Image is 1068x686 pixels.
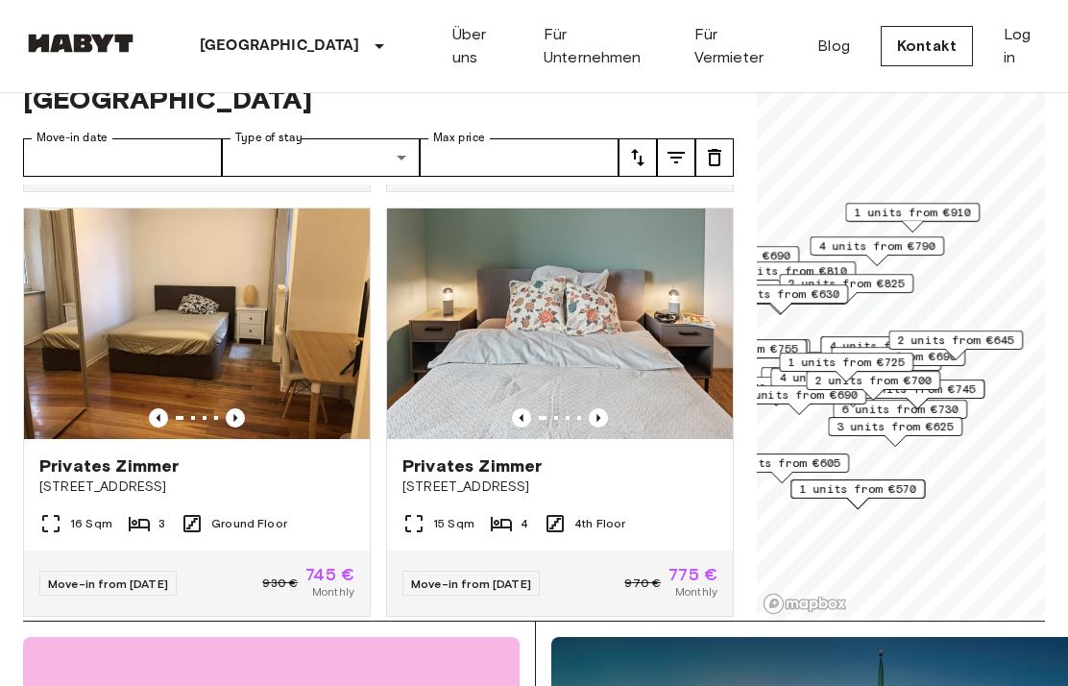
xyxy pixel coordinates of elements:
span: 745 € [305,566,354,583]
a: Blog [817,35,850,58]
div: Map marker [845,203,980,233]
div: Map marker [715,453,849,483]
div: Map marker [770,368,905,398]
div: Map marker [807,352,941,381]
div: Map marker [669,339,811,369]
span: 1 units from €725 [788,354,905,371]
span: 1 units from €690 [673,247,790,264]
span: 6 units from €730 [841,401,959,418]
span: 930 € [262,575,298,592]
a: Kontakt [881,26,973,66]
div: Map marker [810,236,944,266]
span: Privates Zimmer [402,454,542,478]
span: Move-in from [DATE] [411,576,531,591]
div: Map marker [831,347,965,377]
div: Map marker [721,261,856,291]
button: Previous image [149,408,168,428]
button: Previous image [512,408,531,428]
span: 3 units from €630 [722,285,839,303]
span: Ground Floor [211,515,287,532]
span: Privates Zimmer [39,454,179,478]
input: Choose date [23,138,222,177]
span: 3 units from €745 [859,380,976,398]
span: 6 units from €690 [839,348,957,365]
button: Previous image [226,408,245,428]
button: tune [695,138,734,177]
a: Für Vermieter [694,23,788,69]
div: Map marker [779,274,913,304]
div: Map marker [820,336,955,366]
span: 4 [521,515,528,532]
span: 775 € [668,566,717,583]
span: 2 units from €605 [723,454,840,472]
span: 2 units from €825 [788,275,905,292]
span: 2 units from €810 [730,262,847,280]
span: 1 units from €910 [854,204,971,221]
span: Move-in from [DATE] [48,576,168,591]
div: Map marker [888,331,1023,360]
a: Über uns [452,23,513,69]
span: 4 units from €800 [829,337,946,355]
span: 15 Sqm [433,515,474,532]
label: Type of stay [235,130,303,146]
div: Map marker [806,371,940,401]
span: 4th Floor [574,515,625,532]
div: Map marker [714,284,848,314]
span: [STREET_ADDRESS] [39,478,354,497]
a: Marketing picture of unit DE-02-019-003-04HFPrevious imagePrevious imagePrivates Zimmer[STREET_AD... [386,208,734,617]
div: Map marker [732,385,866,415]
span: 2 units from €690 [740,386,858,404]
label: Move-in date [36,130,108,146]
span: 2 units from €700 [814,372,932,389]
span: 4 units from €755 [681,340,798,357]
img: Marketing picture of unit DE-02-019-003-04HF [387,208,733,439]
button: tune [657,138,695,177]
span: Monthly [675,583,717,600]
button: Previous image [589,408,608,428]
img: Marketing picture of unit DE-02-004-001-01HF [24,208,370,439]
span: 970 € [624,575,661,592]
img: Habyt [23,34,138,53]
div: Map marker [779,353,913,382]
label: Max price [433,130,485,146]
div: Map marker [833,400,967,429]
span: [STREET_ADDRESS] [402,478,717,497]
span: 16 Sqm [70,515,112,532]
button: tune [619,138,657,177]
p: [GEOGRAPHIC_DATA] [200,35,360,58]
div: Map marker [790,479,925,509]
div: Map marker [828,417,962,447]
a: Mapbox logo [763,593,847,615]
span: 2 units from €645 [897,331,1014,349]
span: 3 units from €625 [837,418,954,435]
a: Für Unternehmen [544,23,664,69]
span: 4 units from €790 [818,237,935,255]
span: 1 units from €570 [799,480,916,498]
span: 3 [158,515,165,532]
span: Monthly [312,583,354,600]
a: Log in [1004,23,1045,69]
a: Marketing picture of unit DE-02-004-001-01HFPrevious imagePrevious imagePrivates Zimmer[STREET_AD... [23,208,371,617]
